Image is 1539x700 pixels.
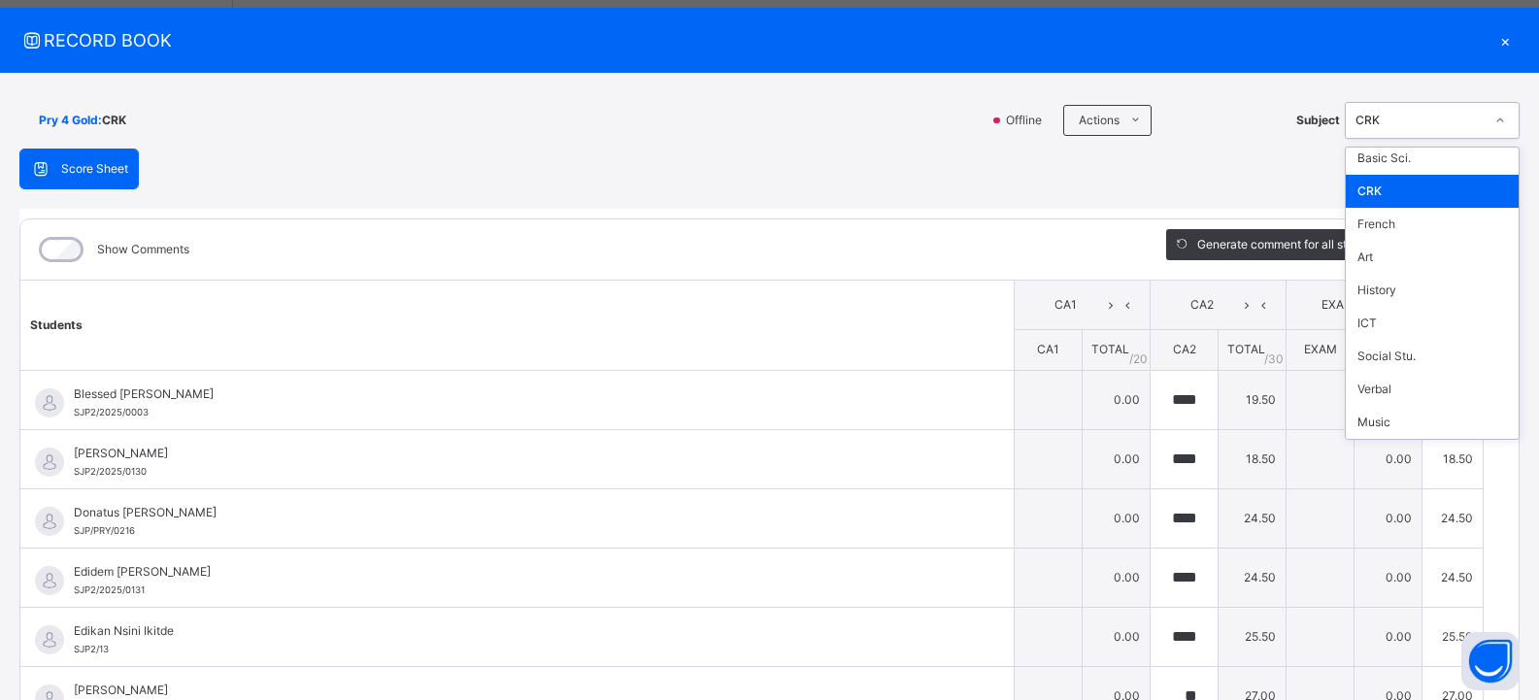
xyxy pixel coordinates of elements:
span: EXAM [1304,342,1337,356]
span: SJP2/13 [74,644,109,654]
label: Show Comments [97,241,189,258]
td: 24.50 [1219,488,1287,548]
span: TOTAL [1227,342,1265,356]
td: 18.50 [1219,429,1287,488]
td: 0.00 [1355,607,1422,666]
span: SJP2/2025/0130 [74,466,147,477]
img: default.svg [35,388,64,417]
div: Music [1346,406,1519,439]
span: Score Sheet [61,160,128,178]
span: TOTAL [1091,342,1129,356]
span: Offline [1004,112,1054,129]
span: Edikan Nsini Ikitde [74,622,970,640]
td: 0.00 [1083,370,1151,429]
span: CA2 [1173,342,1196,356]
div: Basic Sci. [1346,142,1519,175]
div: History [1346,274,1519,307]
button: Open asap [1461,632,1520,690]
div: Social Stu. [1346,340,1519,373]
img: default.svg [35,566,64,595]
td: 24.50 [1219,548,1287,607]
span: CA1 [1037,342,1059,356]
td: 0.00 [1355,548,1422,607]
img: default.svg [35,448,64,477]
div: CRK [1346,175,1519,208]
td: 0.00 [1355,429,1422,488]
span: CA1 [1029,296,1102,314]
span: [PERSON_NAME] [74,445,970,462]
div: × [1490,27,1520,53]
td: 25.50 [1219,607,1287,666]
span: CA2 [1165,296,1238,314]
div: ICT [1346,307,1519,340]
span: SJP/PRY/0216 [74,525,135,536]
td: 24.50 [1422,548,1484,607]
span: Blessed [PERSON_NAME] [74,385,970,403]
span: Edidem [PERSON_NAME] [74,563,970,581]
span: Students [30,317,83,332]
td: 0.00 [1083,488,1151,548]
td: 0.00 [1083,607,1151,666]
span: Subject [1296,112,1340,129]
td: 0.00 [1355,488,1422,548]
span: / 30 [1264,350,1284,368]
span: RECORD BOOK [19,27,1490,53]
span: EXAM [1301,296,1374,314]
span: SJP2/2025/0131 [74,584,145,595]
div: Art [1346,241,1519,274]
td: 18.50 [1422,429,1484,488]
span: SJP2/2025/0003 [74,407,149,417]
td: 0.00 [1083,429,1151,488]
div: CRK [1355,112,1484,129]
span: Pry 4 Gold : [39,112,102,129]
div: Verbal [1346,373,1519,406]
span: Actions [1079,112,1120,129]
span: / 20 [1129,350,1148,368]
span: Generate comment for all student [1197,236,1378,253]
div: French [1346,208,1519,241]
span: CRK [102,112,126,129]
td: 24.50 [1422,488,1484,548]
span: [PERSON_NAME] [74,682,970,699]
td: 25.50 [1422,607,1484,666]
span: Donatus [PERSON_NAME] [74,504,970,521]
td: 0.00 [1083,548,1151,607]
img: default.svg [35,507,64,536]
img: default.svg [35,625,64,654]
td: 19.50 [1219,370,1287,429]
